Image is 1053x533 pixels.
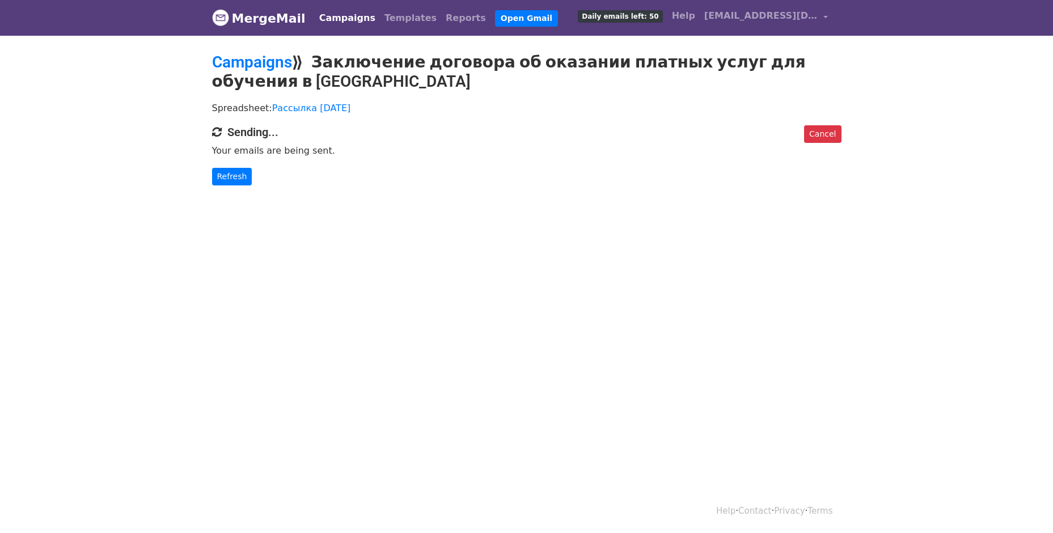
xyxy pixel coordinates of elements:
span: [EMAIL_ADDRESS][DOMAIN_NAME] [704,9,818,23]
a: Campaigns [212,53,292,71]
a: Campaigns [315,7,380,29]
a: Daily emails left: 50 [573,5,667,27]
span: Daily emails left: 50 [578,10,662,23]
img: MergeMail logo [212,9,229,26]
a: Cancel [804,125,841,143]
a: Help [716,506,735,516]
h2: ⟫ Заключение договора об оказании платных услуг для обучения в [GEOGRAPHIC_DATA] [212,53,841,91]
a: Reports [441,7,490,29]
a: Privacy [774,506,805,516]
h4: Sending... [212,125,841,139]
a: Terms [807,506,832,516]
a: MergeMail [212,6,306,30]
p: Spreadsheet: [212,102,841,114]
a: Help [667,5,700,27]
a: Open Gmail [495,10,558,27]
a: [EMAIL_ADDRESS][DOMAIN_NAME] [700,5,832,31]
a: Refresh [212,168,252,185]
a: Рассылка [DATE] [272,103,351,113]
p: Your emails are being sent. [212,145,841,156]
a: Templates [380,7,441,29]
a: Contact [738,506,771,516]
